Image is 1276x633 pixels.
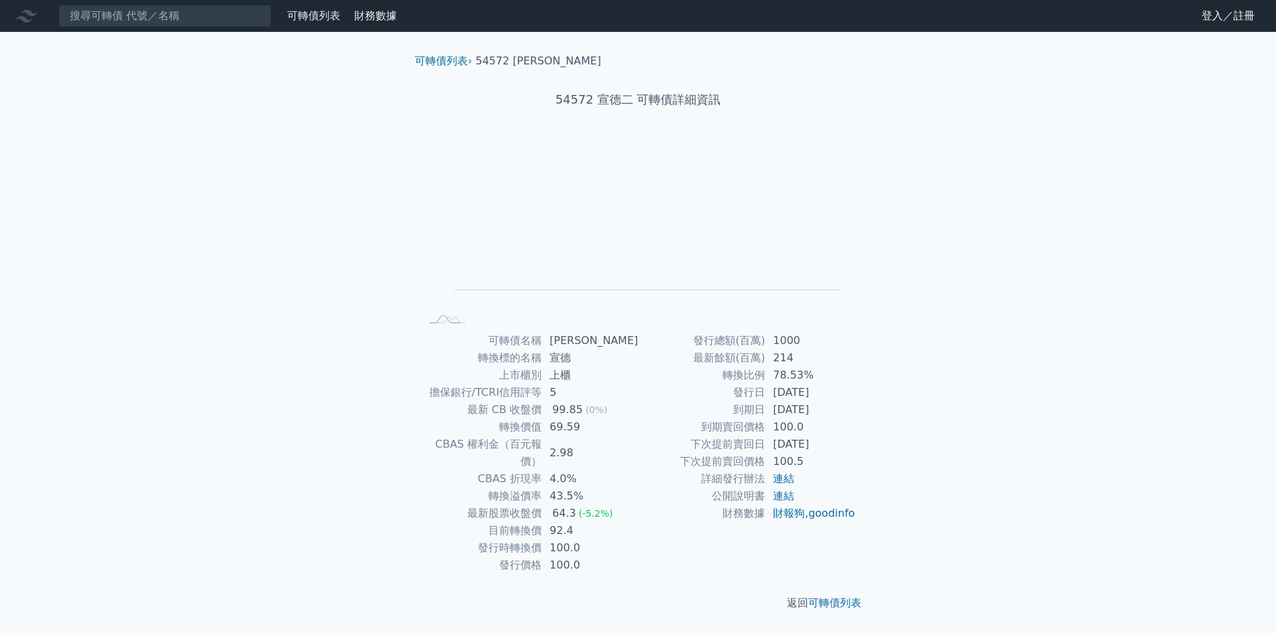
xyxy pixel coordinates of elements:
td: 宣德 [542,349,638,367]
td: 公開說明書 [638,488,765,505]
td: 214 [765,349,856,367]
td: 轉換溢價率 [420,488,542,505]
a: goodinfo [808,507,855,519]
a: 登入／註冊 [1191,5,1265,27]
td: CBAS 折現率 [420,470,542,488]
td: 目前轉換價 [420,522,542,539]
td: 下次提前賣回價格 [638,453,765,470]
a: 連結 [773,472,794,485]
td: 2.98 [542,436,638,470]
td: 100.5 [765,453,856,470]
td: 可轉債名稱 [420,332,542,349]
td: [DATE] [765,401,856,418]
td: 1000 [765,332,856,349]
input: 搜尋可轉債 代號／名稱 [58,5,271,27]
div: 99.85 [550,401,585,418]
td: 100.0 [542,557,638,574]
td: 發行日 [638,384,765,401]
td: 詳細發行辦法 [638,470,765,488]
td: 最新 CB 收盤價 [420,401,542,418]
td: 100.0 [542,539,638,557]
td: 到期日 [638,401,765,418]
td: 69.59 [542,418,638,436]
td: 下次提前賣回日 [638,436,765,453]
span: (-5.2%) [579,508,613,519]
td: [PERSON_NAME] [542,332,638,349]
a: 財務數據 [354,9,397,22]
td: 轉換標的名稱 [420,349,542,367]
a: 連結 [773,490,794,502]
li: 54572 [PERSON_NAME] [476,53,601,69]
td: 擔保銀行/TCRI信用評等 [420,384,542,401]
g: Chart [442,151,841,310]
td: 4.0% [542,470,638,488]
a: 財報狗 [773,507,805,519]
td: 上櫃 [542,367,638,384]
td: 發行總額(百萬) [638,332,765,349]
div: 64.3 [550,505,579,522]
td: 轉換比例 [638,367,765,384]
td: 78.53% [765,367,856,384]
td: [DATE] [765,384,856,401]
td: CBAS 權利金（百元報價） [420,436,542,470]
a: 可轉債列表 [415,54,468,67]
td: 財務數據 [638,505,765,522]
td: 最新股票收盤價 [420,505,542,522]
p: 返回 [404,595,872,611]
td: 5 [542,384,638,401]
td: 最新餘額(百萬) [638,349,765,367]
td: 上市櫃別 [420,367,542,384]
td: 轉換價值 [420,418,542,436]
a: 可轉債列表 [808,596,861,609]
td: , [765,505,856,522]
td: [DATE] [765,436,856,453]
td: 100.0 [765,418,856,436]
li: › [415,53,472,69]
td: 92.4 [542,522,638,539]
h1: 54572 宣德二 可轉債詳細資訊 [404,90,872,109]
td: 到期賣回價格 [638,418,765,436]
td: 發行時轉換價 [420,539,542,557]
span: (0%) [585,405,607,415]
td: 發行價格 [420,557,542,574]
a: 可轉債列表 [287,9,340,22]
td: 43.5% [542,488,638,505]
